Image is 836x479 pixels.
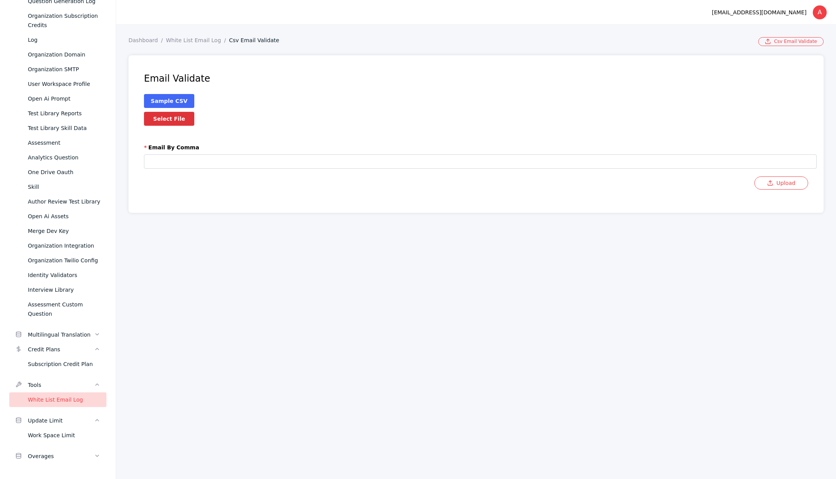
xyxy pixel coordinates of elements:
[28,50,100,59] div: Organization Domain
[9,135,106,150] a: Assessment
[28,94,100,103] div: Open Ai Prompt
[28,359,100,369] div: Subscription Credit Plan
[28,270,100,280] div: Identity Validators
[28,345,94,354] div: Credit Plans
[9,9,106,33] a: Organization Subscription Credits
[28,35,100,44] div: Log
[28,65,100,74] div: Organization SMTP
[28,182,100,192] div: Skill
[28,241,100,250] div: Organization Integration
[28,330,94,339] div: Multilingual Translation
[712,8,807,17] div: [EMAIL_ADDRESS][DOMAIN_NAME]
[9,268,106,282] a: Identity Validators
[28,416,94,425] div: Update Limit
[9,47,106,62] a: Organization Domain
[9,121,106,135] a: Test Library Skill Data
[28,79,100,89] div: User Workspace Profile
[9,165,106,180] a: One Drive Oauth
[28,431,100,440] div: Work Space Limit
[28,197,100,206] div: Author Review Test Library
[128,54,824,69] h2: Csv Email Validate
[9,194,106,209] a: Author Review Test Library
[9,224,106,238] a: Merge Dev Key
[9,77,106,91] a: User Workspace Profile
[151,98,188,104] a: Sample CSV
[9,62,106,77] a: Organization SMTP
[28,300,100,318] div: Assessment Custom Question
[28,153,100,162] div: Analytics Question
[28,212,100,221] div: Open Ai Assets
[166,37,229,43] a: White List Email Log
[28,109,100,118] div: Test Library Reports
[9,209,106,224] a: Open Ai Assets
[28,138,100,147] div: Assessment
[9,428,106,443] a: Work Space Limit
[144,144,808,151] label: Email By Comma
[28,226,100,236] div: Merge Dev Key
[9,180,106,194] a: Skill
[754,176,808,190] button: Upload
[28,452,94,461] div: Overages
[9,297,106,321] a: Assessment Custom Question
[28,285,100,294] div: Interview Library
[9,253,106,268] a: Organization Twilio Config
[28,11,100,30] div: Organization Subscription Credits
[28,168,100,177] div: One Drive Oauth
[9,238,106,253] a: Organization Integration
[9,106,106,121] a: Test Library Reports
[144,72,808,85] h4: Email Validate
[9,392,106,407] a: White List Email Log
[144,112,194,126] label: Select File
[813,5,827,19] div: A
[128,37,166,43] a: Dashboard
[28,380,94,390] div: Tools
[9,33,106,47] a: Log
[9,357,106,371] a: Subscription Credit Plan
[758,37,824,46] a: Csv Email Validate
[9,150,106,165] a: Analytics Question
[9,282,106,297] a: Interview Library
[9,91,106,106] a: Open Ai Prompt
[28,123,100,133] div: Test Library Skill Data
[229,37,286,43] a: Csv Email Validate
[28,256,100,265] div: Organization Twilio Config
[28,395,100,404] div: White List Email Log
